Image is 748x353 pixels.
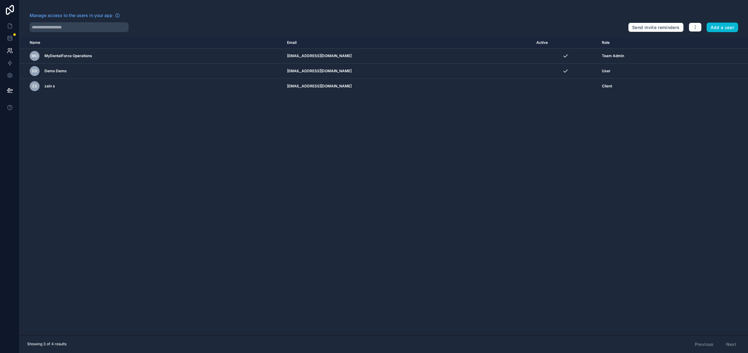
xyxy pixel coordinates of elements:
[283,64,533,79] td: [EMAIL_ADDRESS][DOMAIN_NAME]
[44,69,66,74] span: Demo Demo
[44,84,55,89] span: zain s
[30,12,112,19] span: Manage access to the users in your app
[283,37,533,48] th: Email
[533,37,598,48] th: Active
[283,48,533,64] td: [EMAIL_ADDRESS][DOMAIN_NAME]
[602,69,611,74] span: User
[20,37,748,335] div: scrollable content
[602,84,612,89] span: Client
[628,23,683,32] button: Send invite reminders
[707,23,738,32] button: Add a user
[27,342,66,347] span: Showing 3 of 4 results
[32,53,38,58] span: MO
[283,79,533,94] td: [EMAIL_ADDRESS][DOMAIN_NAME]
[20,37,283,48] th: Name
[32,69,37,74] span: DD
[30,12,120,19] a: Manage access to the users in your app
[32,84,37,89] span: zs
[44,53,92,58] span: MyDentalForce Operations
[602,53,624,58] span: Team Admin
[598,37,701,48] th: Role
